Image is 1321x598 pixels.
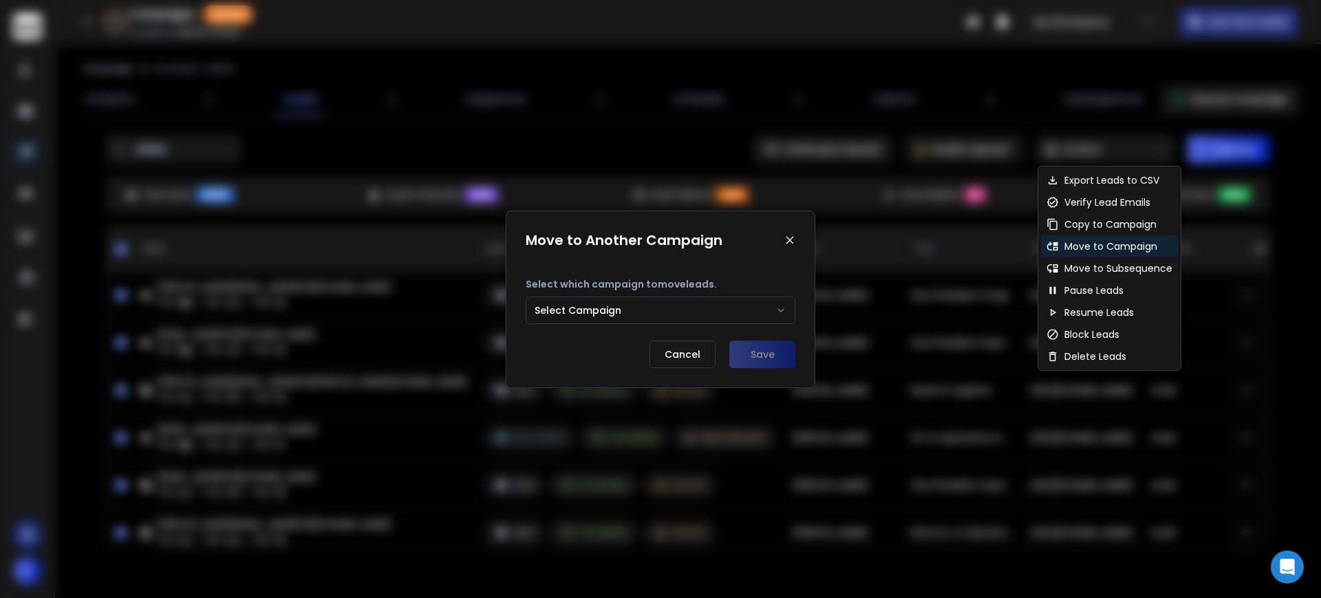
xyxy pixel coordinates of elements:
[649,341,716,368] p: Cancel
[526,297,795,324] button: Select Campaign
[1064,350,1126,363] p: Delete Leads
[1064,328,1119,341] p: Block Leads
[1064,173,1159,187] p: Export Leads to CSV
[526,277,795,291] p: Select which campaign to move leads.
[526,231,722,250] h1: Move to Another Campaign
[1064,306,1134,319] p: Resume Leads
[1064,217,1157,231] p: Copy to Campaign
[1064,239,1157,253] p: Move to Campaign
[1064,261,1172,275] p: Move to Subsequence
[1064,195,1150,209] p: Verify Lead Emails
[1064,284,1124,297] p: Pause Leads
[1271,551,1304,584] div: Open Intercom Messenger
